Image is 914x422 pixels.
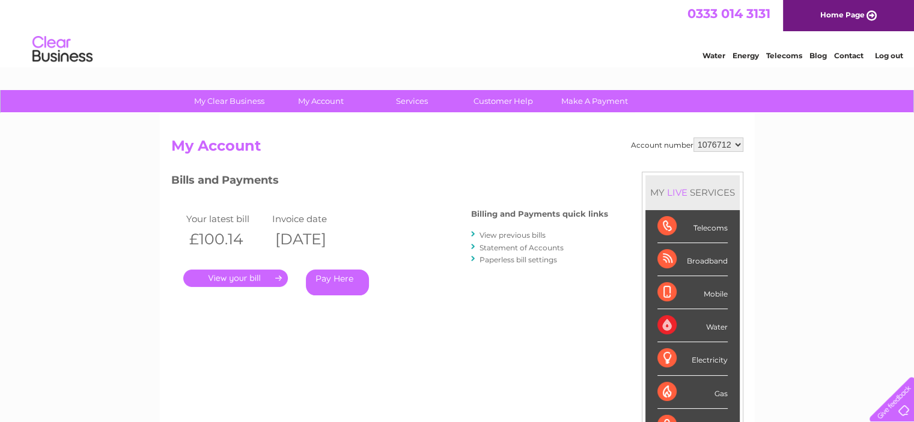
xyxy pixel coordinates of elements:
[306,270,369,295] a: Pay Here
[183,270,288,287] a: .
[657,210,728,243] div: Telecoms
[645,175,740,209] div: MY SERVICES
[657,276,728,309] div: Mobile
[657,342,728,375] div: Electricity
[471,209,608,219] h4: Billing and Payments quick links
[733,51,759,60] a: Energy
[174,7,742,58] div: Clear Business is a trading name of Verastar Limited (registered in [GEOGRAPHIC_DATA] No. 3667643...
[271,90,370,112] a: My Account
[834,51,864,60] a: Contact
[171,137,743,160] h2: My Account
[874,51,903,60] a: Log out
[657,243,728,276] div: Broadband
[702,51,725,60] a: Water
[171,172,608,193] h3: Bills and Payments
[766,51,802,60] a: Telecoms
[665,187,690,198] div: LIVE
[32,31,93,68] img: logo.png
[545,90,644,112] a: Make A Payment
[631,137,743,152] div: Account number
[183,211,270,227] td: Your latest bill
[362,90,462,112] a: Services
[480,243,564,252] a: Statement of Accounts
[183,227,270,252] th: £100.14
[809,51,827,60] a: Blog
[687,6,770,21] a: 0333 014 3131
[454,90,553,112] a: Customer Help
[180,90,279,112] a: My Clear Business
[269,227,356,252] th: [DATE]
[657,309,728,342] div: Water
[657,376,728,409] div: Gas
[269,211,356,227] td: Invoice date
[480,255,557,264] a: Paperless bill settings
[480,231,546,240] a: View previous bills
